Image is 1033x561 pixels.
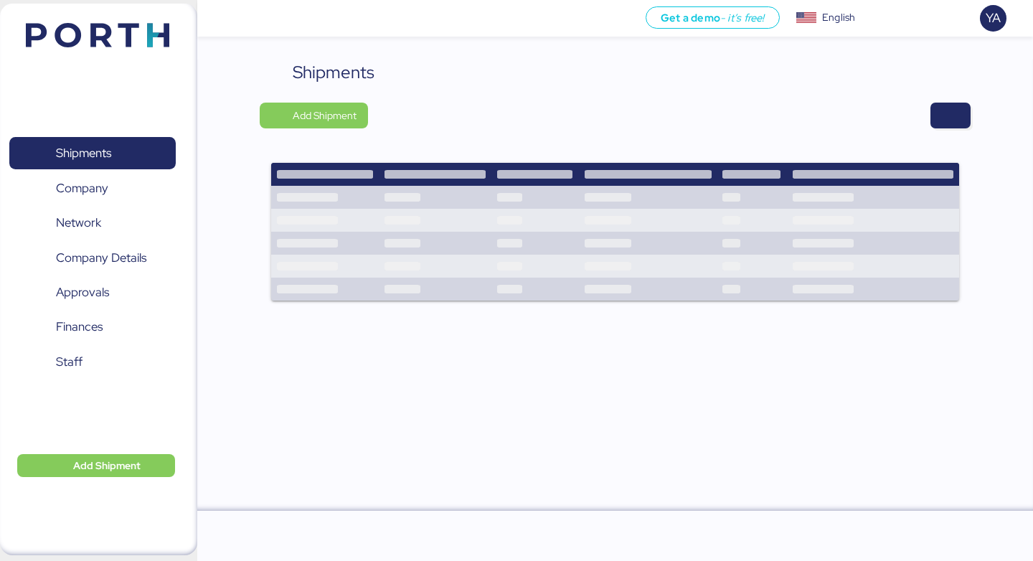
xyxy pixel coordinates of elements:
span: Company Details [56,247,146,268]
div: Shipments [293,60,374,85]
a: Shipments [9,137,176,170]
button: Add Shipment [17,454,175,477]
span: Network [56,212,101,233]
a: Company Details [9,241,176,274]
span: Add Shipment [73,457,141,474]
button: Add Shipment [260,103,368,128]
a: Staff [9,346,176,379]
a: Company [9,171,176,204]
span: Shipments [56,143,111,164]
button: Menu [206,6,230,31]
span: Finances [56,316,103,337]
span: Staff [56,352,82,372]
span: Company [56,178,108,199]
a: Approvals [9,276,176,309]
a: Network [9,207,176,240]
span: YA [986,9,1001,27]
div: English [822,10,855,25]
span: Approvals [56,282,109,303]
span: Add Shipment [293,107,357,124]
a: Finances [9,311,176,344]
